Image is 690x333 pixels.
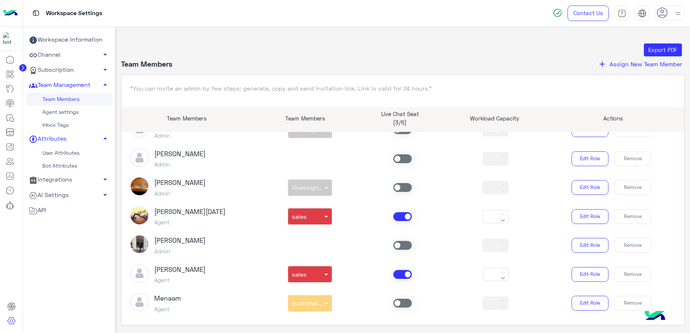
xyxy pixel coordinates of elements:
img: tab [638,9,646,18]
h5: Agent [154,219,225,225]
span: arrow_drop_down [101,65,110,74]
a: Agent settings [26,106,112,119]
button: Edit Role [572,151,608,166]
button: addAssign New Team Member [596,59,684,69]
h5: Admin [154,132,206,139]
a: Attributes [26,132,112,147]
h4: Team Members [121,59,172,69]
h5: Agent [154,306,181,312]
span: API [29,206,46,215]
p: Live Chat Seat [358,110,442,118]
p: Actions [548,114,679,123]
a: Contact Us [567,6,609,21]
span: arrow_drop_down [101,190,110,199]
img: tab [618,9,626,18]
p: Team Members [263,114,347,123]
img: Logo [3,6,18,21]
img: ACg8ocJAd9cmCV_lg36ov6Kt_yM79juuS8Adv9pU2f3caa9IOlWTjQo=s96-c [130,206,149,225]
a: API [26,203,112,218]
button: Remove [614,267,651,282]
span: Assign New Team Member [610,60,682,67]
button: Edit Role [572,267,608,282]
h3: Menaam [154,294,181,302]
h3: [PERSON_NAME] [154,236,206,245]
p: Workspace Settings [46,8,102,18]
h5: Agent [154,277,206,283]
p: Workload Capacity [453,114,537,123]
a: User Attributes [26,147,112,160]
button: Edit Role [572,180,608,195]
button: Remove [614,151,651,166]
span: Export PDF [648,46,677,53]
img: hulul-logo.png [642,304,668,329]
a: Team Members [26,93,112,106]
h5: Admin [154,248,206,255]
p: (3/5) [358,118,442,127]
button: Edit Role [572,296,608,311]
h5: Admin [154,161,206,168]
h3: [PERSON_NAME] [154,150,206,158]
img: picture [130,177,149,196]
a: Bot Attributes [26,160,112,172]
button: Edit Role [572,209,608,224]
p: "You can invite an admin by few steps: generate, copy and send Invitation link. Link is valid for... [130,84,676,93]
a: AI Settings [26,187,112,203]
i: add [598,60,607,69]
img: defaultAdmin.png [130,148,149,167]
button: Remove [614,238,651,253]
span: sales [292,271,307,278]
button: Remove [614,209,651,224]
img: 713415422032625 [3,32,16,45]
h3: [PERSON_NAME] [154,179,206,187]
img: tab [31,8,41,18]
a: Team Management [26,78,112,93]
h3: [PERSON_NAME] [154,266,206,274]
span: arrow_drop_down [101,175,110,184]
button: Remove [614,296,651,311]
a: Channel [26,48,112,63]
a: Integrations [26,172,112,187]
button: Export PDF [644,43,682,57]
span: arrow_drop_up [101,134,110,143]
button: Remove [614,180,651,195]
a: Inbox Tags [26,119,112,132]
h3: [PERSON_NAME][DATE] [154,208,225,216]
a: Subscription [26,63,112,78]
img: defaultAdmin.png [130,293,149,311]
span: sales [292,213,307,220]
button: Edit Role [572,238,608,253]
h5: Admin [154,190,206,197]
img: profile [673,9,683,18]
img: picture [130,235,149,253]
img: spinner [553,8,562,17]
a: tab [614,6,629,21]
a: Workspace Information [26,32,112,48]
p: Team Members [121,114,252,123]
img: defaultAdmin.png [130,264,149,283]
span: arrow_drop_down [101,50,110,59]
span: arrow_drop_up [101,80,110,89]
